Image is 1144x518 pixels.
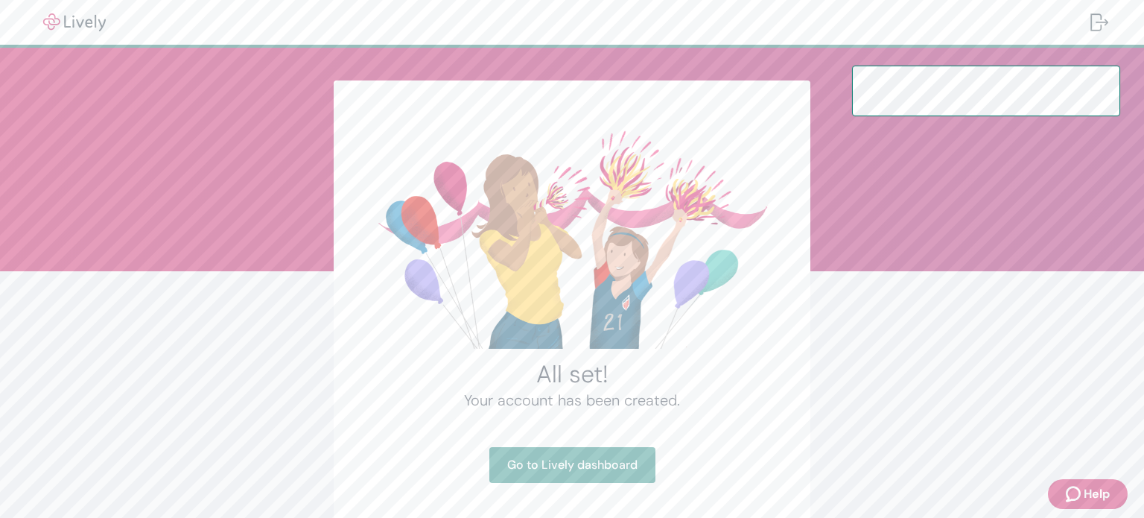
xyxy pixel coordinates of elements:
[1066,485,1084,503] svg: Zendesk support icon
[369,389,775,411] h4: Your account has been created.
[1084,485,1110,503] span: Help
[1048,479,1128,509] button: Zendesk support iconHelp
[33,13,116,31] img: Lively
[369,359,775,389] h2: All set!
[1078,4,1120,40] button: Log out
[489,447,655,483] a: Go to Lively dashboard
